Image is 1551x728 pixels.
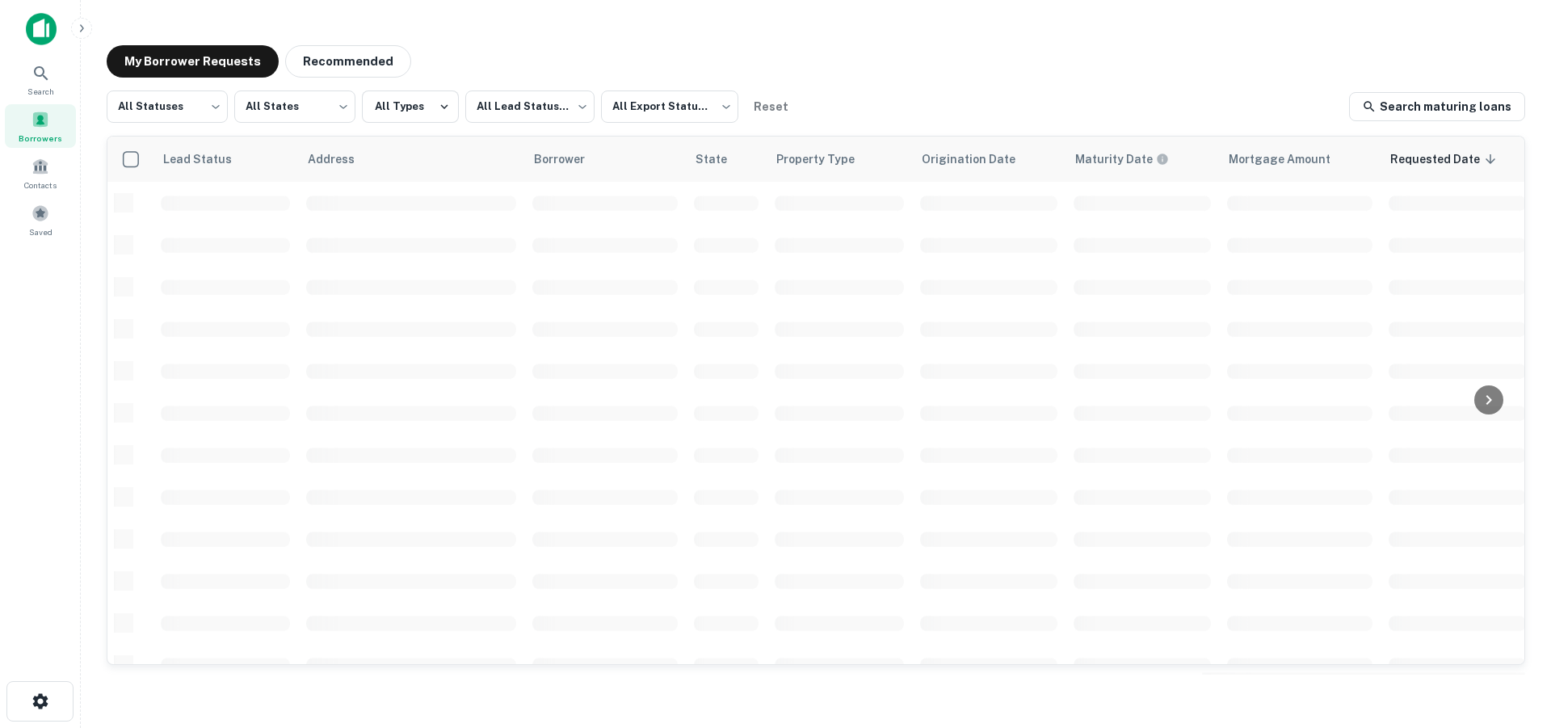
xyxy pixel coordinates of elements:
iframe: Chat Widget [1470,599,1551,676]
a: Contacts [5,151,76,195]
a: Borrowers [5,104,76,148]
span: Requested Date [1390,149,1501,169]
button: All Types [362,90,459,123]
th: Address [298,137,524,182]
th: Maturity dates displayed may be estimated. Please contact the lender for the most accurate maturi... [1066,137,1219,182]
th: Mortgage Amount [1219,137,1381,182]
span: Mortgage Amount [1229,149,1351,169]
th: Lead Status [153,137,298,182]
span: Origination Date [922,149,1036,169]
span: Borrower [534,149,606,169]
th: Requested Date [1381,137,1534,182]
th: Origination Date [912,137,1066,182]
span: State [696,149,748,169]
span: Property Type [776,149,876,169]
a: Search [5,57,76,101]
div: All Export Statuses [601,86,738,128]
button: My Borrower Requests [107,45,279,78]
span: Maturity dates displayed may be estimated. Please contact the lender for the most accurate maturi... [1075,150,1190,168]
a: Saved [5,198,76,242]
th: Borrower [524,137,686,182]
span: Lead Status [162,149,253,169]
span: Search [27,85,54,98]
span: Borrowers [19,132,62,145]
div: Maturity dates displayed may be estimated. Please contact the lender for the most accurate maturi... [1075,150,1169,168]
img: capitalize-icon.png [26,13,57,45]
th: State [686,137,767,182]
div: All Lead Statuses [465,86,595,128]
button: Recommended [285,45,411,78]
div: All States [234,86,355,128]
span: Saved [29,225,53,238]
span: Address [308,149,376,169]
th: Property Type [767,137,912,182]
span: Contacts [24,179,57,191]
a: Search maturing loans [1349,92,1525,121]
h6: Maturity Date [1075,150,1153,168]
button: Reset [745,90,797,123]
div: All Statuses [107,86,228,128]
